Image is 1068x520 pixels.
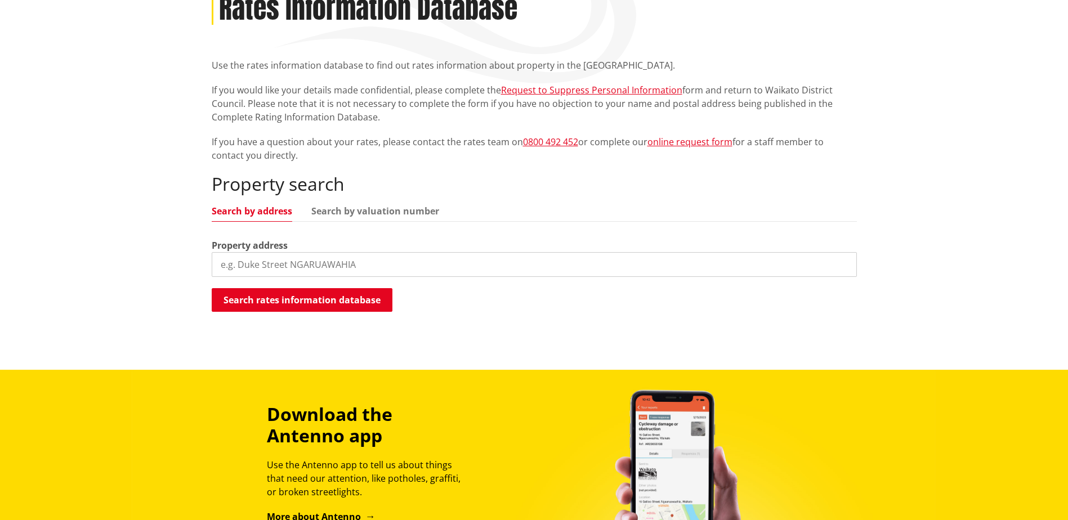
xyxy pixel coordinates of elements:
p: Use the rates information database to find out rates information about property in the [GEOGRAPHI... [212,59,857,72]
p: If you have a question about your rates, please contact the rates team on or complete our for a s... [212,135,857,162]
a: online request form [647,136,732,148]
label: Property address [212,239,288,252]
a: Search by valuation number [311,207,439,216]
a: 0800 492 452 [523,136,578,148]
input: e.g. Duke Street NGARUAWAHIA [212,252,857,277]
h2: Property search [212,173,857,195]
p: If you would like your details made confidential, please complete the form and return to Waikato ... [212,83,857,124]
a: Search by address [212,207,292,216]
p: Use the Antenno app to tell us about things that need our attention, like potholes, graffiti, or ... [267,458,471,499]
h3: Download the Antenno app [267,404,471,447]
a: Request to Suppress Personal Information [501,84,682,96]
button: Search rates information database [212,288,392,312]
